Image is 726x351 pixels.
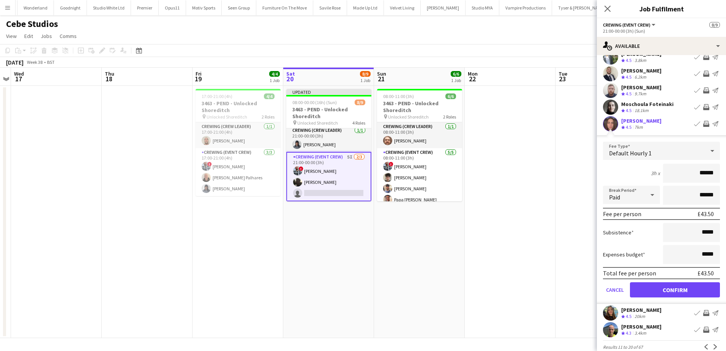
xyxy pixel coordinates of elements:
app-card-role: Crewing (Crew Leader)1/108:00-11:00 (3h)[PERSON_NAME] [377,122,462,148]
button: Motiv Sports [186,0,222,15]
span: 8/9 [355,100,365,105]
div: 3.8km [633,57,648,64]
h3: 3463 - PEND - Unlocked Shoreditch [286,106,371,120]
span: 4.5 [626,108,631,113]
span: View [6,33,17,40]
app-card-role: Crewing (Crew Leader)1/121:00-00:00 (3h)[PERSON_NAME] [286,126,371,152]
span: 17 [13,74,24,83]
h3: 3463 - PEND - Unlocked Shoreditch [377,100,462,114]
button: [PERSON_NAME] [421,0,466,15]
button: Seen Group [222,0,256,15]
span: 4/4 [269,71,280,77]
a: Comms [57,31,80,41]
button: Made Up Ltd [347,0,384,15]
app-card-role: Crewing (Event Crew)5I2/321:00-00:00 (3h)![PERSON_NAME][PERSON_NAME] [286,152,371,201]
div: Updated [286,89,371,95]
div: [PERSON_NAME] [621,307,661,313]
span: 22 [467,74,478,83]
button: Crewing (Event Crew) [603,22,657,28]
a: Edit [21,31,36,41]
span: ! [299,166,303,171]
span: ! [389,162,393,166]
span: 2 Roles [262,114,275,120]
span: 08:00-11:00 (3h) [383,93,414,99]
span: 23 [557,74,567,83]
button: Vampire Productions [499,0,552,15]
button: Furniture On The Move [256,0,313,15]
div: 1 Job [270,77,279,83]
div: 18.1km [633,108,650,114]
span: 2 Roles [443,114,456,120]
button: Velvet Living [384,0,421,15]
span: Fri [196,70,202,77]
span: Default Hourly 1 [609,149,652,157]
button: Studio MYA [466,0,499,15]
button: Savile Rose [313,0,347,15]
div: [PERSON_NAME] [621,67,661,74]
span: Jobs [41,33,52,40]
span: Unlocked Shoreditch [388,114,429,120]
div: [PERSON_NAME] [621,117,661,124]
h3: 3463 - PEND - Unlocked Shoreditch [196,100,281,114]
span: ! [207,162,212,166]
div: [DATE] [6,58,24,66]
div: 3h x [651,170,660,177]
div: [PERSON_NAME] [621,84,661,91]
span: 4.3 [626,330,631,336]
span: 08:00-00:00 (16h) (Sun) [292,100,337,105]
div: Fee per person [603,210,641,218]
div: 20km [633,313,647,320]
span: 21 [376,74,386,83]
app-card-role: Crewing (Event Crew)3/317:00-21:00 (4h)![PERSON_NAME][PERSON_NAME] Palhares[PERSON_NAME] [196,148,281,196]
button: Cancel [603,282,627,297]
span: 4.5 [626,124,631,130]
span: Unlocked Shoreditch [297,120,338,126]
div: Total fee per person [603,269,656,277]
button: Tyser & [PERSON_NAME] [552,0,612,15]
span: Thu [105,70,114,77]
div: 9.7km [633,91,648,97]
span: 4.5 [626,74,631,80]
div: Moschoula Foteinaki [621,101,674,108]
h1: Cebe Studios [6,18,58,30]
div: Available [597,37,726,55]
app-job-card: 08:00-11:00 (3h)6/63463 - PEND - Unlocked Shoreditch Unlocked Shoreditch2 RolesCrewing (Crew Lead... [377,89,462,201]
span: 20 [285,74,295,83]
span: 19 [194,74,202,83]
span: Edit [24,33,33,40]
button: Opus11 [159,0,186,15]
span: Week 38 [25,59,44,65]
button: Confirm [630,282,720,297]
button: Goodnight [54,0,87,15]
div: 17:00-21:00 (4h)4/43463 - PEND - Unlocked Shoreditch Unlocked Shoreditch2 RolesCrewing (Crew Lead... [196,89,281,196]
span: Wed [14,70,24,77]
div: [PERSON_NAME] [621,323,661,330]
div: 21:00-00:00 (3h) (Sun) [603,28,720,34]
span: 4/4 [264,93,275,99]
button: Premier [131,0,159,15]
app-card-role: Crewing (Crew Leader)1/117:00-21:00 (4h)[PERSON_NAME] [196,122,281,148]
app-job-card: Updated08:00-00:00 (16h) (Sun)8/93463 - PEND - Unlocked Shoreditch Unlocked Shoreditch4 Roles[PER... [286,89,371,201]
span: 6/6 [451,71,461,77]
div: 6.2km [633,74,648,81]
span: 17:00-21:00 (4h) [202,93,232,99]
span: Unlocked Shoreditch [207,114,247,120]
label: Subsistence [603,229,634,236]
div: BST [47,59,55,65]
span: Comms [60,33,77,40]
span: Sun [377,70,386,77]
span: Paid [609,193,620,201]
span: 4 Roles [352,120,365,126]
div: £43.50 [698,269,714,277]
a: Jobs [38,31,55,41]
span: 4.5 [626,91,631,96]
app-card-role: Crewing (Event Crew)5/508:00-11:00 (3h)![PERSON_NAME][PERSON_NAME][PERSON_NAME]Papa [PERSON_NAME] [377,148,462,218]
div: £43.50 [698,210,714,218]
span: Results 11 to 20 of 67 [603,344,643,350]
div: 1 Job [451,77,461,83]
span: 18 [104,74,114,83]
span: Sat [286,70,295,77]
div: 1 Job [360,77,370,83]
